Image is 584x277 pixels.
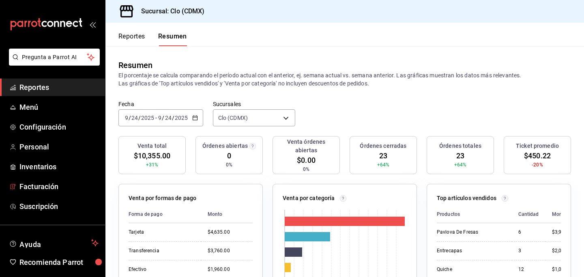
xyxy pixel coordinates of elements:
[518,266,539,273] div: 12
[532,161,543,168] span: -20%
[201,206,253,223] th: Monto
[19,181,99,192] span: Facturación
[552,266,574,273] div: $1,080.00
[518,247,539,254] div: 3
[524,150,551,161] span: $450.22
[213,101,295,107] label: Sucursales
[437,206,512,223] th: Productos
[19,102,99,113] span: Menú
[512,206,545,223] th: Cantidad
[141,115,155,121] input: ----
[208,247,253,254] div: $3,760.00
[135,6,205,16] h3: Sucursal: Clo (CDMX)
[9,49,100,66] button: Pregunta a Parrot AI
[138,115,141,121] span: /
[137,142,167,150] h3: Venta total
[283,194,335,202] p: Venta por categoría
[89,21,96,28] button: open_drawer_menu
[439,142,481,150] h3: Órdenes totales
[118,32,145,46] button: Reportes
[129,206,201,223] th: Forma de pago
[360,142,406,150] h3: Órdenes cerradas
[134,150,170,161] span: $10,355.00
[227,150,231,161] span: 0
[158,115,162,121] input: --
[19,201,99,212] span: Suscripción
[158,32,187,46] button: Resumen
[552,229,574,236] div: $3,990.00
[129,115,131,121] span: /
[226,161,232,168] span: 0%
[303,166,309,173] span: 0%
[131,115,138,121] input: --
[379,150,387,161] span: 23
[129,266,195,273] div: Efectivo
[377,161,390,168] span: +64%
[437,194,496,202] p: Top artículos vendidos
[165,115,172,121] input: --
[125,115,129,121] input: --
[545,206,574,223] th: Monto
[208,229,253,236] div: $4,635.00
[218,114,248,122] span: Clo (CDMX)
[202,142,248,150] h3: Órdenes abiertas
[129,194,196,202] p: Venta por formas de pago
[162,115,164,121] span: /
[208,266,253,273] div: $1,960.00
[276,138,336,155] h3: Venta órdenes abiertas
[22,53,87,62] span: Pregunta a Parrot AI
[118,71,571,87] p: El porcentaje se calcula comparando el período actual con el anterior, ej. semana actual vs. sema...
[155,115,157,121] span: -
[516,142,559,150] h3: Ticket promedio
[19,257,99,268] span: Recomienda Parrot
[19,121,99,132] span: Configuración
[518,229,539,236] div: 6
[118,59,152,71] div: Resumen
[118,101,203,107] label: Fecha
[146,161,159,168] span: +31%
[454,161,467,168] span: +64%
[437,229,505,236] div: Pavlova De Fresas
[19,82,99,93] span: Reportes
[172,115,174,121] span: /
[19,238,88,248] span: Ayuda
[174,115,188,121] input: ----
[129,229,195,236] div: Tarjeta
[456,150,464,161] span: 23
[437,266,505,273] div: Quiche
[19,161,99,172] span: Inventarios
[6,59,100,67] a: Pregunta a Parrot AI
[19,141,99,152] span: Personal
[129,247,195,254] div: Transferencia
[437,247,505,254] div: Entrecapas
[118,32,187,46] div: navigation tabs
[297,155,316,166] span: $0.00
[552,247,574,254] div: $2,050.00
